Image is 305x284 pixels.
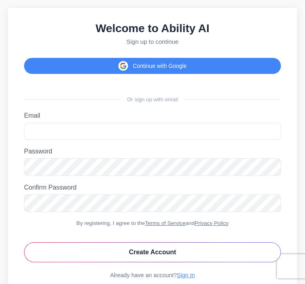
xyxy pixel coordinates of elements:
a: Sign In [177,272,195,278]
label: Email [24,112,281,119]
h2: Welcome to Ability AI [24,22,281,35]
label: Password [24,148,281,155]
button: Continue with Google [24,58,281,74]
div: Already have an account? [24,272,281,278]
label: Confirm Password [24,184,281,191]
button: Create Account [24,242,281,262]
a: Terms of Service [145,220,185,226]
div: Or sign up with email [24,96,281,102]
div: By registering, I agree to the and [24,220,281,226]
a: Privacy Policy [195,220,229,226]
p: Sign up to continue [24,38,281,45]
